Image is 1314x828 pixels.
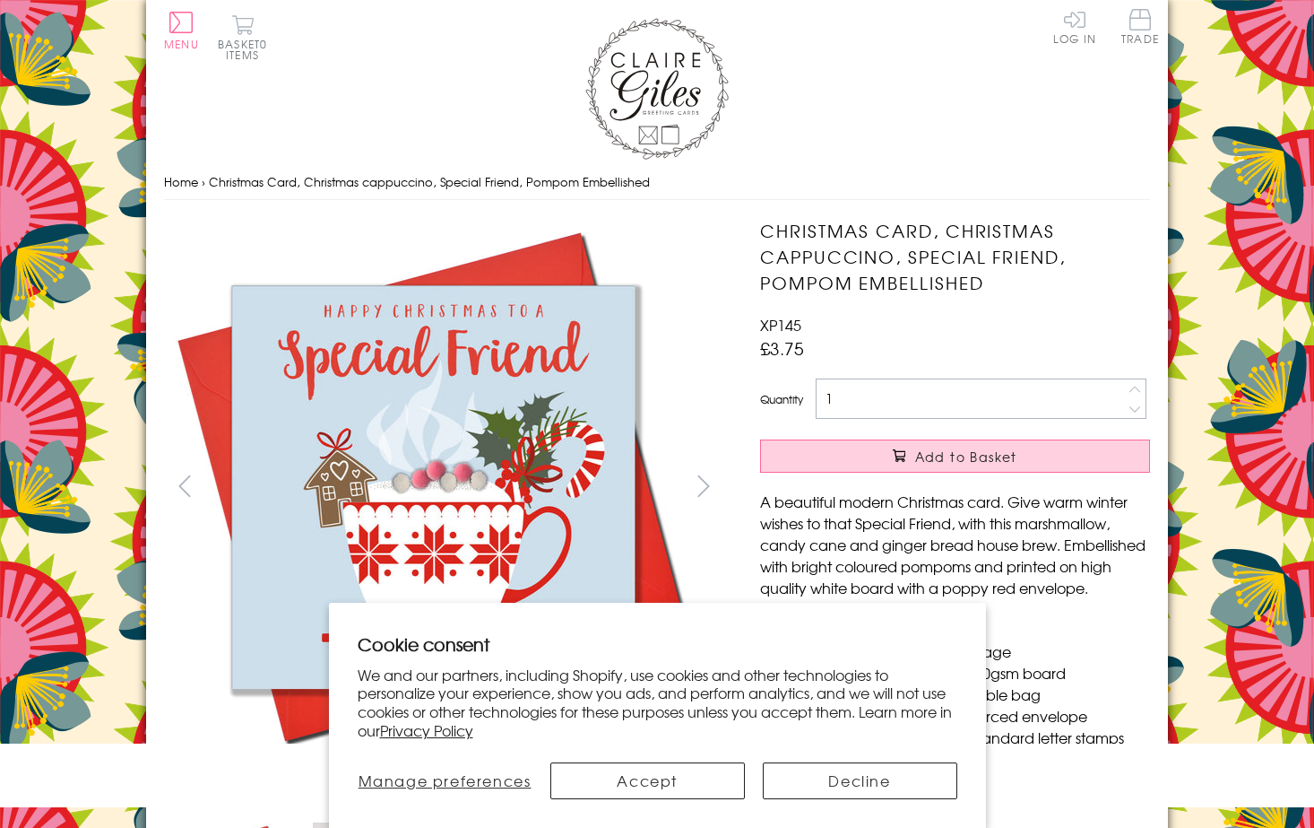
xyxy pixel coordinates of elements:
img: Christmas Card, Christmas cappuccino, Special Friend, Pompom Embellished [724,218,1262,755]
a: Log In [1053,9,1096,44]
span: 0 items [226,36,267,63]
a: Trade [1121,9,1159,48]
button: Decline [763,763,957,799]
span: Add to Basket [915,448,1017,466]
button: prev [164,466,204,506]
span: Manage preferences [359,770,532,791]
span: £3.75 [760,336,804,361]
button: Manage preferences [357,763,532,799]
a: Privacy Policy [380,719,473,741]
button: Add to Basket [760,440,1150,473]
button: Accept [550,763,745,799]
span: › [202,173,205,190]
span: Menu [164,36,199,52]
nav: breadcrumbs [164,164,1150,201]
img: Claire Giles Greetings Cards [585,18,729,160]
button: Menu [164,12,199,49]
img: Christmas Card, Christmas cappuccino, Special Friend, Pompom Embellished [164,218,702,756]
button: next [684,466,724,506]
span: Trade [1121,9,1159,44]
button: Basket0 items [218,14,267,60]
a: Home [164,173,198,190]
span: XP145 [760,314,801,336]
h2: Cookie consent [358,632,957,657]
span: Christmas Card, Christmas cappuccino, Special Friend, Pompom Embellished [209,173,650,190]
label: Quantity [760,391,803,407]
p: A beautiful modern Christmas card. Give warm winter wishes to that Special Friend, with this mars... [760,491,1150,598]
h1: Christmas Card, Christmas cappuccino, Special Friend, Pompom Embellished [760,218,1150,295]
p: We and our partners, including Shopify, use cookies and other technologies to personalize your ex... [358,666,957,740]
